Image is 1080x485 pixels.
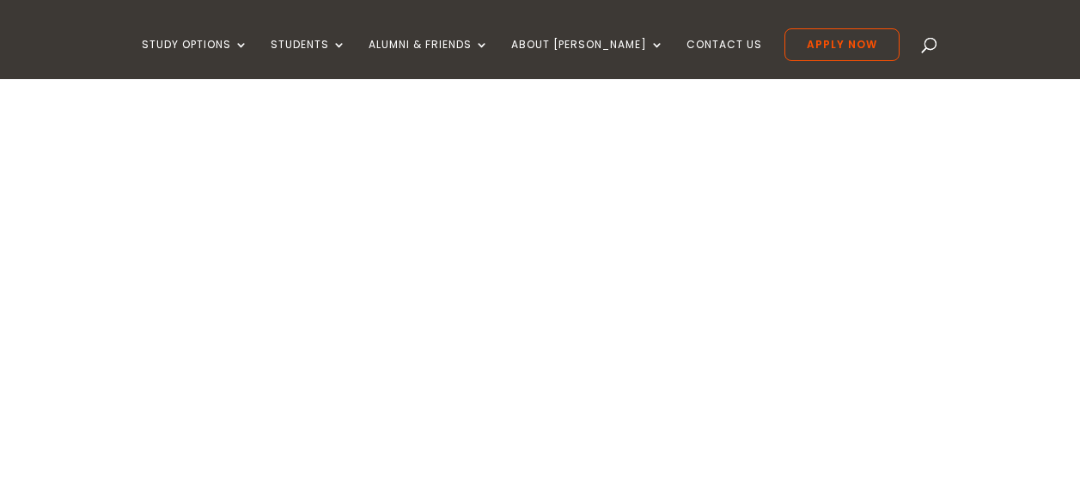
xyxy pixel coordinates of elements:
a: Students [271,39,346,79]
a: About [PERSON_NAME] [511,39,664,79]
a: Study Options [142,39,248,79]
a: Alumni & Friends [369,39,489,79]
a: Apply Now [784,28,900,61]
a: Contact Us [686,39,762,79]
